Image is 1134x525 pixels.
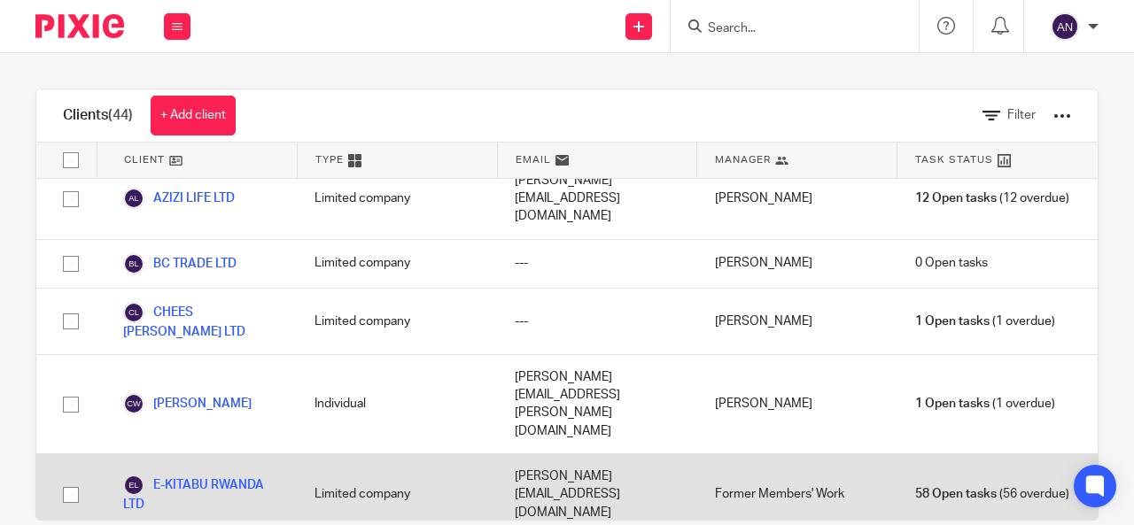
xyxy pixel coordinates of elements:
[35,14,124,38] img: Pixie
[915,485,1069,503] span: (56 overdue)
[516,152,551,167] span: Email
[915,485,997,503] span: 58 Open tasks
[123,393,252,414] a: [PERSON_NAME]
[151,96,236,135] a: + Add client
[123,393,144,414] img: svg%3E
[915,313,990,330] span: 1 Open tasks
[915,189,1069,207] span: (12 overdue)
[123,302,144,323] img: svg%3E
[123,302,279,341] a: CHEES [PERSON_NAME] LTD
[1051,12,1079,41] img: svg%3E
[697,355,897,453] div: [PERSON_NAME]
[297,158,497,239] div: Limited company
[915,313,1055,330] span: (1 overdue)
[297,355,497,453] div: Individual
[497,355,697,453] div: [PERSON_NAME][EMAIL_ADDRESS][PERSON_NAME][DOMAIN_NAME]
[497,289,697,354] div: ---
[123,475,144,496] img: svg%3E
[915,395,990,413] span: 1 Open tasks
[123,253,144,274] img: svg%3E
[63,106,133,125] h1: Clients
[108,108,133,122] span: (44)
[123,253,237,274] a: BC TRADE LTD
[123,188,235,209] a: AZIZI LIFE LTD
[124,152,165,167] span: Client
[915,254,988,272] span: 0 Open tasks
[1007,109,1036,121] span: Filter
[697,158,897,239] div: [PERSON_NAME]
[915,189,997,207] span: 12 Open tasks
[315,152,344,167] span: Type
[297,289,497,354] div: Limited company
[915,395,1055,413] span: (1 overdue)
[915,152,993,167] span: Task Status
[497,158,697,239] div: [PERSON_NAME][EMAIL_ADDRESS][DOMAIN_NAME]
[497,240,697,288] div: ---
[715,152,771,167] span: Manager
[54,143,88,177] input: Select all
[706,21,866,37] input: Search
[297,240,497,288] div: Limited company
[697,240,897,288] div: [PERSON_NAME]
[123,188,144,209] img: svg%3E
[123,475,279,513] a: E-KITABU RWANDA LTD
[697,289,897,354] div: [PERSON_NAME]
